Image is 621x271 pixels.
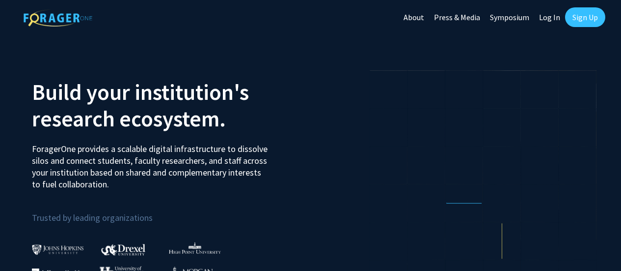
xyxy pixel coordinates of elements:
[565,7,605,27] a: Sign Up
[169,242,221,254] img: High Point University
[32,79,303,132] h2: Build your institution's research ecosystem.
[24,9,92,27] img: ForagerOne Logo
[32,244,84,255] img: Johns Hopkins University
[32,198,303,225] p: Trusted by leading organizations
[101,244,145,255] img: Drexel University
[32,136,270,190] p: ForagerOne provides a scalable digital infrastructure to dissolve silos and connect students, fac...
